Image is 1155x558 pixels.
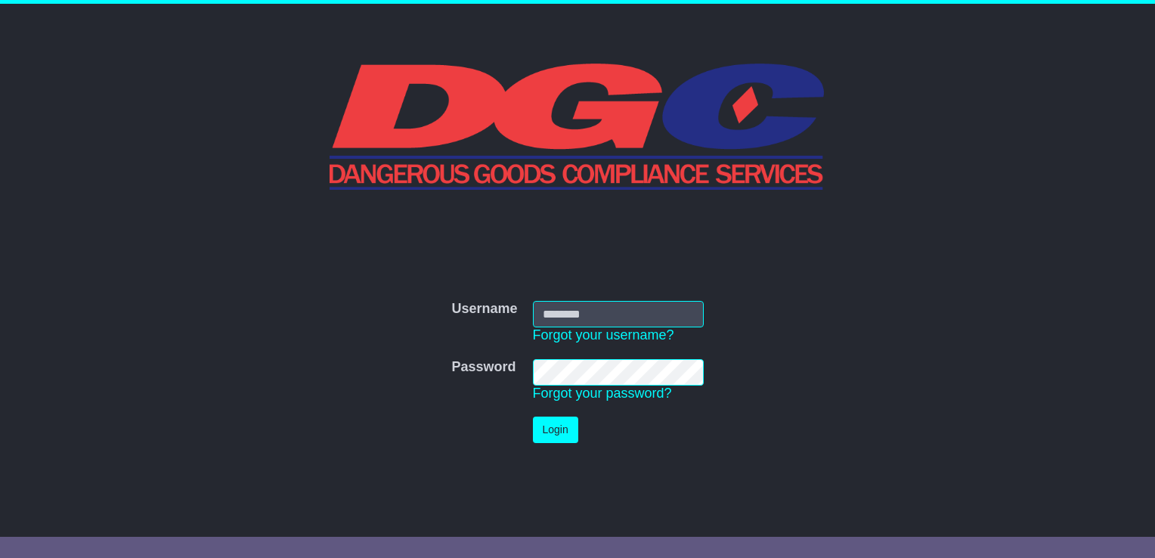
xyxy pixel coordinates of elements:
[330,61,826,190] img: DGC QLD
[533,417,578,443] button: Login
[533,386,672,401] a: Forgot your password?
[451,301,517,318] label: Username
[451,359,516,376] label: Password
[533,327,674,343] a: Forgot your username?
